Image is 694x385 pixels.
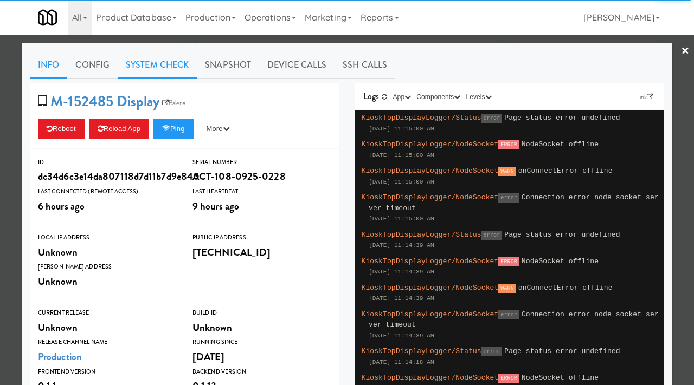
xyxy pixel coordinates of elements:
[67,51,118,79] a: Config
[38,349,82,364] a: Production
[192,167,331,186] div: ACT-108-0925-0228
[362,347,481,355] span: KioskTopDisplayLogger/Status
[362,231,481,239] span: KioskTopDisplayLogger/Status
[38,199,85,213] span: 6 hours ago
[369,332,434,339] span: [DATE] 11:14:39 AM
[369,193,659,212] span: Connection error node socket server timeout
[369,216,434,222] span: [DATE] 11:15:00 AM
[522,374,599,382] span: NodeSocket offline
[192,157,331,168] div: Serial Number
[498,193,519,203] span: error
[498,167,516,176] span: WARN
[504,347,620,355] span: Page status error undefined
[498,257,519,266] span: ERROR
[498,284,516,293] span: WARN
[38,337,176,348] div: Release Channel Name
[192,318,331,337] div: Unknown
[38,262,176,272] div: [PERSON_NAME] Address
[518,167,613,175] span: onConnectError offline
[38,8,57,27] img: Micromart
[192,243,331,262] div: [TECHNICAL_ID]
[362,257,499,265] span: KioskTopDisplayLogger/NodeSocket
[481,114,503,123] span: error
[362,167,499,175] span: KioskTopDisplayLogger/NodeSocket
[38,367,176,377] div: Frontend Version
[89,119,149,139] button: Reload App
[481,231,503,240] span: error
[498,140,519,149] span: ERROR
[414,92,463,102] button: Components
[369,269,434,275] span: [DATE] 11:14:39 AM
[50,91,159,112] a: M-152485 Display
[362,193,499,201] span: KioskTopDisplayLogger/NodeSocket
[369,126,434,132] span: [DATE] 11:15:00 AM
[504,114,620,122] span: Page status error undefined
[369,359,434,366] span: [DATE] 11:14:18 AM
[522,140,599,148] span: NodeSocket offline
[38,119,85,139] button: Reboot
[369,295,434,302] span: [DATE] 11:14:39 AM
[504,231,620,239] span: Page status error undefined
[362,284,499,292] span: KioskTopDisplayLogger/NodeSocket
[30,51,67,79] a: Info
[192,349,225,364] span: [DATE]
[518,284,613,292] span: onConnectError offline
[38,167,176,186] div: dc34d6c3e14da807118d7d11b7d9e840
[192,186,331,197] div: Last Heartbeat
[463,92,494,102] button: Levels
[362,310,499,318] span: KioskTopDisplayLogger/NodeSocket
[481,347,503,356] span: error
[38,318,176,337] div: Unknown
[362,374,499,382] span: KioskTopDisplayLogger/NodeSocket
[192,308,331,318] div: Build Id
[38,186,176,197] div: Last Connected (Remote Access)
[192,337,331,348] div: Running Since
[335,51,395,79] a: SSH Calls
[118,51,197,79] a: System Check
[259,51,335,79] a: Device Calls
[198,119,239,139] button: More
[369,179,434,185] span: [DATE] 11:15:00 AM
[522,257,599,265] span: NodeSocket offline
[38,243,176,262] div: Unknown
[38,272,176,291] div: Unknown
[498,374,519,383] span: ERROR
[362,140,499,148] span: KioskTopDisplayLogger/NodeSocket
[38,157,176,168] div: ID
[159,97,189,108] a: Balena
[192,232,331,243] div: Public IP Address
[390,92,414,102] button: App
[38,308,176,318] div: Current Release
[498,310,519,319] span: error
[362,114,481,122] span: KioskTopDisplayLogger/Status
[633,92,656,102] a: Link
[192,367,331,377] div: Backend Version
[153,119,194,139] button: Ping
[38,232,176,243] div: Local IP Address
[369,242,434,249] span: [DATE] 11:14:39 AM
[363,90,379,102] span: Logs
[192,199,239,213] span: 9 hours ago
[681,35,690,68] a: ×
[369,152,434,159] span: [DATE] 11:15:00 AM
[197,51,259,79] a: Snapshot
